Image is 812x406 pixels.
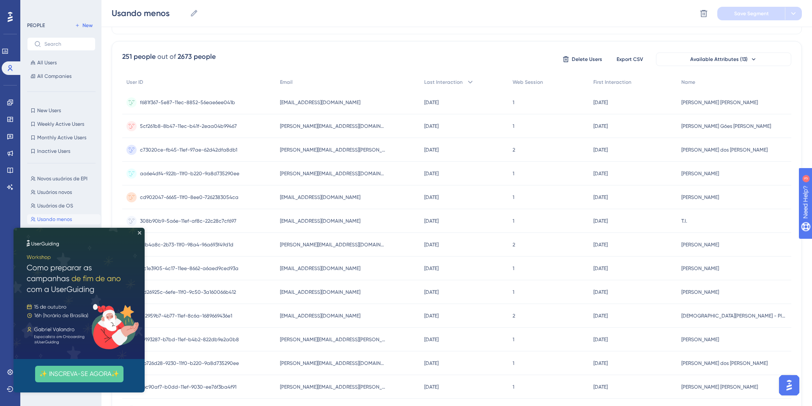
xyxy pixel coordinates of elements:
span: Need Help? [20,2,53,12]
button: ✨ INSCREVA-SE AGORA✨ [22,138,110,155]
time: [DATE] [593,337,608,342]
span: c6c90af7-b0dd-11ef-9030-ee76f3ba4f91 [140,384,236,390]
span: [PERSON_NAME][EMAIL_ADDRESS][DOMAIN_NAME] [280,123,386,130]
button: Save Segment [717,7,785,20]
span: [EMAIL_ADDRESS][DOMAIN_NAME] [280,218,360,224]
div: 251 people [122,52,156,62]
time: [DATE] [593,123,608,129]
div: 2673 people [178,52,216,62]
span: Usuários novos [37,189,72,196]
span: [PERSON_NAME] Góes [PERSON_NAME] [681,123,771,130]
time: [DATE] [593,265,608,271]
span: Monthly Active Users [37,134,86,141]
span: 2 [513,241,515,248]
time: [DATE] [593,289,608,295]
span: 1 [513,99,514,106]
time: [DATE] [593,384,608,390]
span: 1 [513,218,514,224]
time: [DATE] [593,147,608,153]
span: New Users [37,107,61,114]
span: First Interaction [593,79,631,86]
span: [PERSON_NAME][EMAIL_ADDRESS][PERSON_NAME][DOMAIN_NAME] [280,384,386,390]
div: Close Preview [124,3,128,7]
span: 2 [513,312,515,319]
span: Email [280,79,293,86]
input: Search [44,41,88,47]
span: 1 [513,384,514,390]
time: [DATE] [424,289,439,295]
span: [PERSON_NAME] [PERSON_NAME] [681,384,758,390]
span: 111b4a8c-2b73-11f0-98a4-96a693f49d1d [140,241,233,248]
button: Delete Users [561,52,604,66]
time: [DATE] [593,99,608,105]
span: Weekly Active Users [37,121,84,127]
time: [DATE] [424,218,439,224]
span: Usando menos [37,216,72,223]
span: All Companies [37,73,71,80]
span: Web Session [513,79,543,86]
input: Segment Name [112,7,187,19]
span: [PERSON_NAME] [681,265,719,272]
span: 1 [513,336,514,343]
span: Usuários de OS [37,202,73,209]
span: 1 [513,194,514,201]
time: [DATE] [424,123,439,129]
span: All Users [37,59,57,66]
span: [PERSON_NAME][EMAIL_ADDRESS][PERSON_NAME][DOMAIN_NAME] [280,336,386,343]
time: [DATE] [593,242,608,248]
span: db726d28-9230-11f0-b220-9a8d735290ee [140,360,239,367]
button: Available Attributes (13) [656,52,791,66]
span: aa6e4df4-922b-11f0-b220-9a8d735290ee [140,170,239,177]
span: [EMAIL_ADDRESS][DOMAIN_NAME] [280,265,360,272]
time: [DATE] [593,218,608,224]
span: 1 [513,170,514,177]
span: [PERSON_NAME] [681,336,719,343]
span: [PERSON_NAME][EMAIL_ADDRESS][DOMAIN_NAME] [280,241,386,248]
span: Save Segment [734,10,769,17]
button: New Users [27,105,96,116]
span: c73020ce-fb45-11ef-97ae-62d42dfa8db1 [140,146,237,153]
span: [PERSON_NAME] [681,289,719,296]
span: ad26925c-6efe-11f0-9c50-3a160066b412 [140,289,236,296]
time: [DATE] [424,194,439,200]
span: [PERSON_NAME] dos [PERSON_NAME] [681,360,768,367]
span: Available Attributes (13) [690,56,748,63]
span: [PERSON_NAME] dos [PERSON_NAME] [681,146,768,153]
span: fa2959b7-4b77-11ef-8c6a-1689669436e1 [140,312,232,319]
span: [PERSON_NAME] [681,194,719,201]
span: T.I. [681,218,687,224]
span: [PERSON_NAME][EMAIL_ADDRESS][DOMAIN_NAME] [280,170,386,177]
span: Novos usuários de EPI [37,175,88,182]
span: Delete Users [572,56,602,63]
span: Last Interaction [424,79,463,86]
time: [DATE] [424,99,439,105]
time: [DATE] [424,313,439,319]
div: 3 [59,4,61,11]
span: 308b90b9-5a6e-11ef-af8c-22c28c7cf697 [140,218,236,224]
span: [PERSON_NAME] [681,241,719,248]
span: [EMAIL_ADDRESS][DOMAIN_NAME] [280,99,360,106]
span: Name [681,79,695,86]
span: [EMAIL_ADDRESS][DOMAIN_NAME] [280,312,360,319]
button: Usuários de OS [27,201,101,211]
span: 1 [513,289,514,296]
div: PEOPLE [27,22,45,29]
span: 2 [513,146,515,153]
span: User ID [126,79,143,86]
span: 59193287-b7bd-11ef-b4b2-822db9e2a0b8 [140,336,239,343]
span: New [82,22,93,29]
button: Inactive Users [27,146,96,156]
button: Usuários novos [27,187,101,197]
time: [DATE] [424,384,439,390]
span: f681f367-5e87-11ec-8852-56eae6ee041b [140,99,235,106]
time: [DATE] [424,265,439,271]
span: [PERSON_NAME][EMAIL_ADDRESS][DOMAIN_NAME] [280,360,386,367]
span: [PERSON_NAME][EMAIL_ADDRESS][PERSON_NAME][DOMAIN_NAME] [280,146,386,153]
button: Export CSV [609,52,651,66]
iframe: UserGuiding AI Assistant Launcher [776,373,802,398]
time: [DATE] [593,360,608,366]
span: [EMAIL_ADDRESS][DOMAIN_NAME] [280,289,360,296]
button: Novos usuários de EPI [27,174,101,184]
span: 5cf261b8-8b47-11ec-b41f-2eaa04b99467 [140,123,237,130]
